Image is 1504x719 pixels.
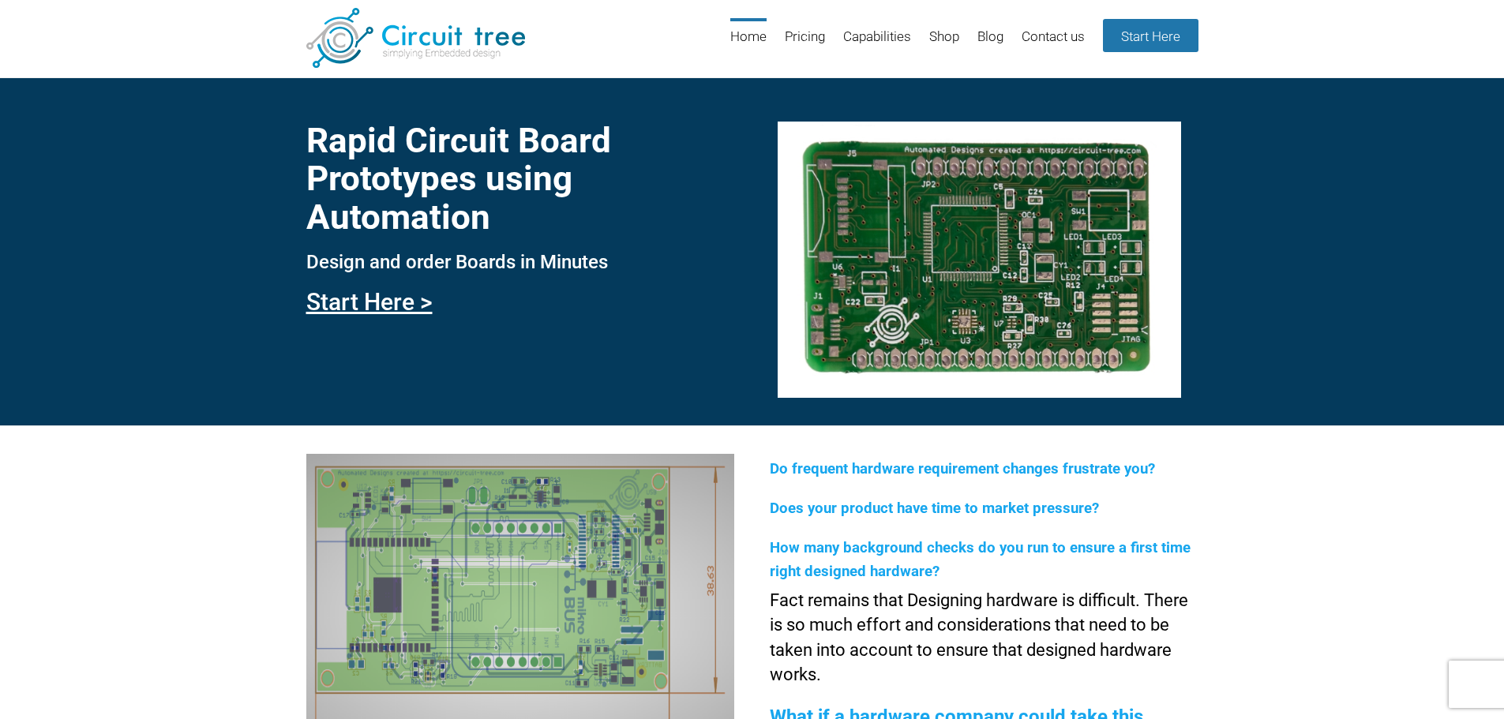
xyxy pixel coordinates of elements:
[306,8,525,68] img: Circuit Tree
[770,460,1155,477] span: Do frequent hardware requirement changes frustrate you?
[1022,18,1085,69] a: Contact us
[730,18,767,69] a: Home
[929,18,959,69] a: Shop
[1103,19,1198,52] a: Start Here
[306,122,734,236] h1: Rapid Circuit Board Prototypes using Automation
[306,288,433,316] a: Start Here >
[306,252,734,272] h3: Design and order Boards in Minutes
[770,500,1099,517] span: Does your product have time to market pressure?
[785,18,825,69] a: Pricing
[770,539,1191,580] span: How many background checks do you run to ensure a first time right designed hardware?
[770,588,1198,687] p: Fact remains that Designing hardware is difficult. There is so much effort and considerations tha...
[977,18,1003,69] a: Blog
[843,18,911,69] a: Capabilities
